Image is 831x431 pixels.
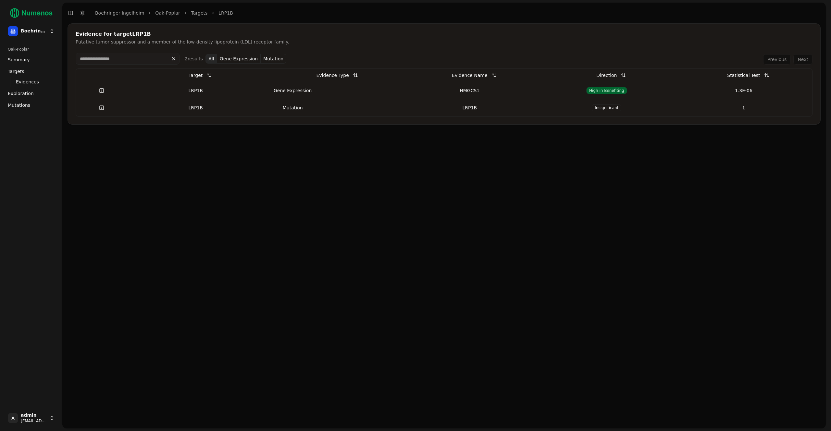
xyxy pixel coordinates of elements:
div: LRP1B [130,105,262,111]
span: Mutations [8,102,30,108]
img: Numenos [5,5,57,21]
div: HMGCS1 [404,87,536,94]
a: Targets [5,66,57,77]
div: LRP1B [130,87,262,94]
span: 2 result s [185,56,203,61]
div: Gene Expression [267,87,319,94]
a: LRP1B [218,10,233,16]
div: 1.3E-06 [678,87,810,94]
span: Summary [8,56,30,63]
span: Targets [8,68,24,75]
span: Boehringer Ingelheim [21,28,47,34]
span: A [8,413,18,423]
div: Target [189,69,203,81]
div: Evidence Type [316,69,349,81]
button: Aadmin[EMAIL_ADDRESS] [5,410,57,426]
div: Evidence for target LRP1B [76,31,812,37]
span: High in Benefiting [586,87,627,94]
div: Putative tumor suppressor and a member of the low-density lipoprotein (LDL) receptor family. [76,39,812,45]
span: Exploration [8,90,34,97]
a: Targets [191,10,208,16]
div: 1 [678,105,810,111]
button: mutation [261,54,286,64]
div: Evidence Name [452,69,487,81]
div: Oak-Poplar [5,44,57,55]
nav: breadcrumb [95,10,233,16]
a: Evidences [13,77,49,86]
a: Summary [5,55,57,65]
span: [EMAIL_ADDRESS] [21,418,47,424]
button: Gene Expression [217,54,261,64]
a: Exploration [5,88,57,99]
div: LRP1B [404,105,536,111]
a: Mutations [5,100,57,110]
span: Evidences [16,79,39,85]
a: Boehringer Ingelheim [95,10,144,16]
div: mutation [267,105,319,111]
span: admin [21,413,47,418]
a: Oak-Poplar [155,10,180,16]
div: Statistical Test [727,69,760,81]
span: Insignificant [592,104,621,111]
button: All [205,54,217,64]
div: Direction [596,69,617,81]
button: Boehringer Ingelheim [5,23,57,39]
